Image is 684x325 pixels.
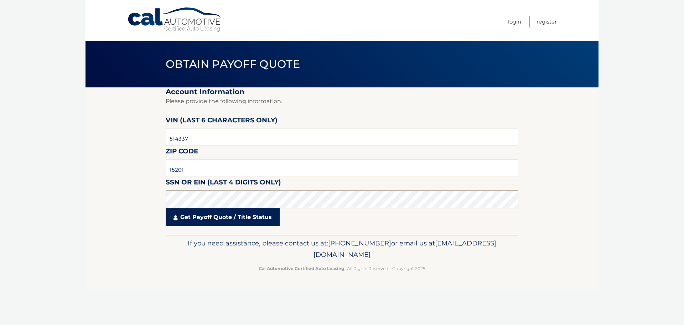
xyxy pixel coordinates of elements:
[127,7,223,32] a: Cal Automotive
[166,87,518,96] h2: Account Information
[259,266,344,271] strong: Cal Automotive Certified Auto Leasing
[166,208,280,226] a: Get Payoff Quote / Title Status
[166,146,198,159] label: Zip Code
[328,239,391,247] span: [PHONE_NUMBER]
[166,177,281,190] label: SSN or EIN (last 4 digits only)
[170,265,514,272] p: - All Rights Reserved - Copyright 2025
[166,57,300,71] span: Obtain Payoff Quote
[537,16,557,27] a: Register
[170,238,514,260] p: If you need assistance, please contact us at: or email us at
[166,96,518,106] p: Please provide the following information.
[166,115,278,128] label: VIN (last 6 characters only)
[508,16,521,27] a: Login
